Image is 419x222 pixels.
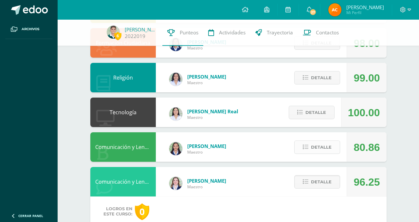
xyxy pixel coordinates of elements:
[187,184,226,190] span: Maestro
[348,98,380,127] div: 100.00
[267,29,293,36] span: Trayectoria
[125,26,157,33] a: [PERSON_NAME]
[90,63,156,92] div: Religión
[305,106,326,119] span: Detalle
[187,115,238,120] span: Maestro
[169,73,182,86] img: 5833435b0e0c398ee4b261d46f102b9b.png
[162,20,203,46] a: Punteos
[18,213,43,218] span: Cerrar panel
[90,132,156,162] div: Comunicación y Lenguaje L1
[294,175,340,189] button: Detalle
[135,203,149,220] div: 0
[22,27,39,32] span: Archivos
[90,167,156,196] div: Comunicación y Lenguaje L3 Inglés
[187,177,226,184] span: [PERSON_NAME]
[125,33,145,40] a: 2022019
[354,133,380,162] div: 80.86
[5,20,52,39] a: Archivos
[309,9,317,16] span: 27
[180,29,198,36] span: Punteos
[114,32,121,40] span: 6
[316,29,339,36] span: Contactos
[90,98,156,127] div: Tecnología
[311,176,332,188] span: Detalle
[187,73,226,80] span: [PERSON_NAME]
[187,143,226,149] span: [PERSON_NAME]
[187,108,238,115] span: [PERSON_NAME] Real
[311,72,332,84] span: Detalle
[354,63,380,93] div: 99.00
[298,20,344,46] a: Contactos
[187,149,226,155] span: Maestro
[187,45,226,51] span: Maestro
[328,3,341,16] img: cf23f2559fb4d6a6ba4fac9e8b6311d9.png
[187,80,226,85] span: Maestro
[107,26,120,39] img: 2dc38f5fc450f60c8362716c3c52eafc.png
[311,141,332,153] span: Detalle
[203,20,250,46] a: Actividades
[103,206,132,217] span: Logros en este curso:
[169,107,182,120] img: be86f1430f5fbfb0078a79d329e704bb.png
[294,140,340,154] button: Detalle
[354,167,380,197] div: 96.25
[169,177,182,190] img: 08390b0ccb8bb92ebf03f24154704f33.png
[294,71,340,84] button: Detalle
[169,142,182,155] img: f5c5029767746d4c9836cd884abc4dbb.png
[346,10,384,15] span: Mi Perfil
[289,106,335,119] button: Detalle
[250,20,298,46] a: Trayectoria
[219,29,246,36] span: Actividades
[346,4,384,10] span: [PERSON_NAME]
